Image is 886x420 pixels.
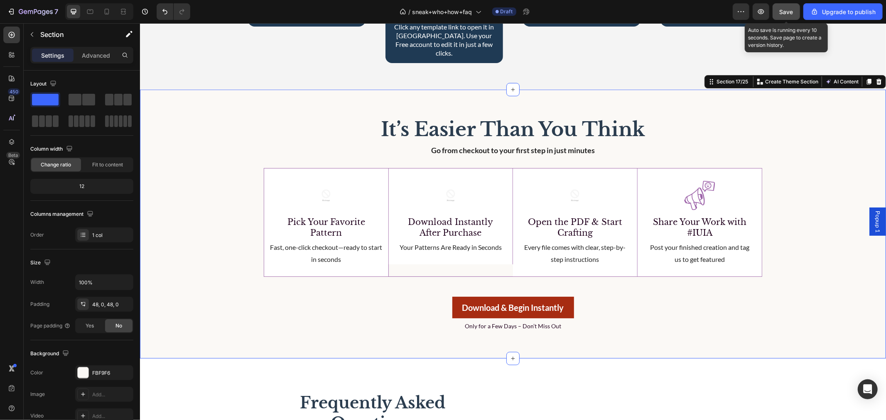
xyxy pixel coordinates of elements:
[30,300,49,308] div: Padding
[92,161,123,168] span: Fit to content
[30,257,52,269] div: Size
[41,51,64,60] p: Settings
[30,348,71,359] div: Background
[169,155,203,189] img: Alt Image
[125,298,621,308] p: Only for a Few Days – Don’t Miss Out
[115,322,122,330] span: No
[312,273,434,295] a: Download & Begin Instantly
[773,3,800,20] button: Save
[294,155,328,189] img: Alt Image
[803,3,883,20] button: Upgrade to publish
[140,23,886,420] iframe: Design area
[542,155,577,190] img: Alt Image
[734,188,742,209] span: Popup 1
[125,120,621,134] p: Go from checkout to your first step in just minutes
[76,275,133,290] input: Auto
[260,193,362,215] p: Download Instantly After Purchase
[92,232,131,239] div: 1 col
[508,193,611,215] p: Share Your Work with #IUIA
[130,218,243,242] p: Fast, one-click checkout—ready to start in seconds
[418,155,452,189] img: Alt Image
[780,8,793,15] span: Save
[810,7,876,16] div: Upgrade to publish
[30,369,43,376] div: Color
[86,322,94,330] span: Yes
[30,209,95,220] div: Columns management
[322,277,424,292] p: Download & Begin Instantly
[260,218,362,230] p: Your Patterns Are Ready in Seconds
[3,3,62,20] button: 7
[92,391,131,398] div: Add...
[6,152,20,159] div: Beta
[625,55,678,62] p: Create Theme Section
[130,193,243,204] p: Pick Your Favorite
[41,161,71,168] span: Change ratio
[30,412,44,420] div: Video
[40,29,108,39] p: Section
[157,3,190,20] div: Undo/Redo
[124,369,342,411] h2: Frequently Asked Questions
[92,413,131,420] div: Add...
[30,391,45,398] div: Image
[575,55,610,62] div: Section 17/25
[92,301,131,308] div: 48, 0, 48, 0
[384,218,486,242] p: Every file comes with clear, step-by-step instructions
[412,7,472,16] span: sneak+who+how+faq
[124,93,622,120] h2: It’s Easier Than You Think
[501,8,513,15] span: Draft
[32,181,132,192] div: 12
[92,369,131,377] div: FBF9F6
[30,78,58,90] div: Layout
[409,7,411,16] span: /
[54,7,58,17] p: 7
[30,322,71,330] div: Page padding
[858,379,878,399] div: Open Intercom Messenger
[8,88,20,95] div: 450
[82,51,110,60] p: Advanced
[30,144,74,155] div: Column width
[30,278,44,286] div: Width
[684,54,720,63] button: AI Content
[384,193,486,215] p: Open the PDF & Start Crafting
[508,218,611,242] p: Post your finished creation and tag us to get featured
[30,231,44,239] div: Order
[130,204,243,215] p: Pattern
